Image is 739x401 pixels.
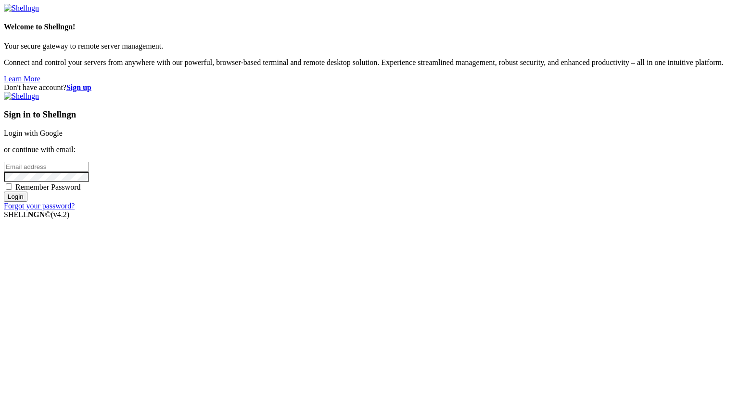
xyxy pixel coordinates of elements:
a: Forgot your password? [4,202,75,210]
img: Shellngn [4,4,39,13]
input: Email address [4,162,89,172]
a: Learn More [4,75,40,83]
h3: Sign in to Shellngn [4,109,735,120]
img: Shellngn [4,92,39,101]
b: NGN [28,210,45,219]
a: Sign up [66,83,91,91]
h4: Welcome to Shellngn! [4,23,735,31]
input: Remember Password [6,183,12,190]
span: SHELL © [4,210,69,219]
input: Login [4,192,27,202]
p: or continue with email: [4,145,735,154]
p: Connect and control your servers from anywhere with our powerful, browser-based terminal and remo... [4,58,735,67]
div: Don't have account? [4,83,735,92]
span: Remember Password [15,183,81,191]
p: Your secure gateway to remote server management. [4,42,735,51]
span: 4.2.0 [51,210,70,219]
a: Login with Google [4,129,63,137]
